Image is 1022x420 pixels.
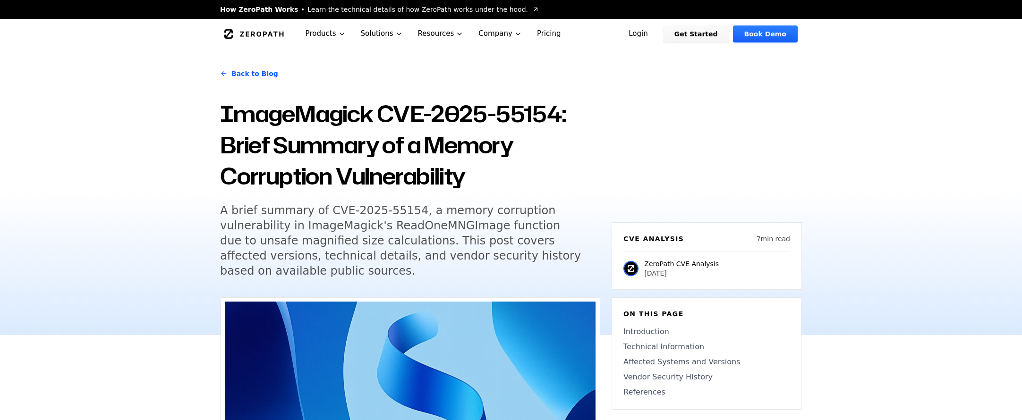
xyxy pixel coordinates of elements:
[623,326,790,337] a: Introduction
[353,19,410,49] button: Solutions
[617,25,659,42] a: Login
[644,259,719,269] p: ZeroPath CVE Analysis
[623,234,684,244] h6: CVE Analysis
[623,261,639,276] img: ZeroPath CVE Analysis
[623,341,790,353] a: Technical Information
[623,356,790,368] a: Affected Systems and Versions
[623,309,790,319] h6: On this page
[733,25,798,42] a: Book Demo
[307,5,528,14] span: Learn the technical details of how ZeroPath works under the hood.
[410,19,471,49] button: Resources
[663,25,729,42] a: Get Started
[529,19,569,49] a: Pricing
[298,19,353,49] button: Products
[220,5,539,14] a: How ZeroPath WorksLearn the technical details of how ZeroPath works under the hood.
[623,386,790,398] a: References
[623,371,790,383] a: Vendor Security History
[471,19,529,49] button: Company
[757,234,790,244] p: 7 min read
[220,5,298,14] span: How ZeroPath Works
[209,19,813,49] nav: Global
[220,98,600,192] h1: ImageMagick CVE-2025-55154: Brief Summary of a Memory Corruption Vulnerability
[220,60,278,87] a: Back to Blog
[220,203,583,278] h5: A brief summary of CVE-2025-55154, a memory corruption vulnerability in ImageMagick's ReadOneMNGI...
[644,269,719,278] p: [DATE]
